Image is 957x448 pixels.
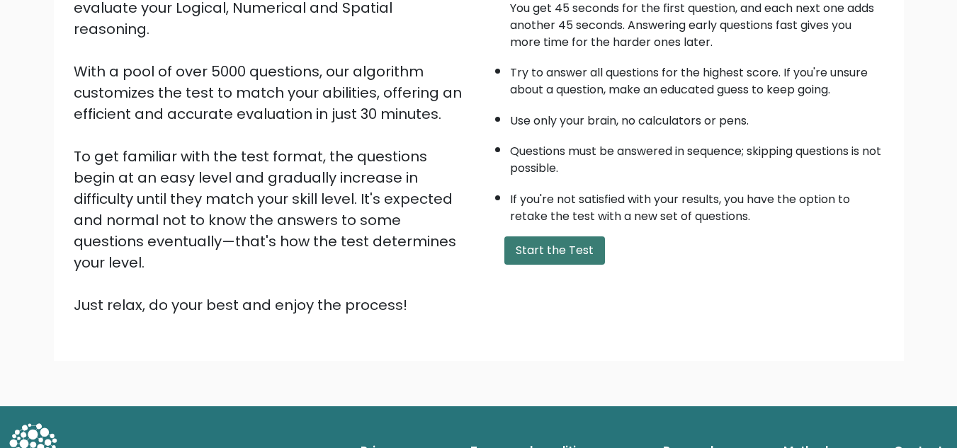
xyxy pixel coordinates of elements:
li: If you're not satisfied with your results, you have the option to retake the test with a new set ... [510,184,884,225]
li: Use only your brain, no calculators or pens. [510,105,884,130]
button: Start the Test [504,236,605,265]
li: Try to answer all questions for the highest score. If you're unsure about a question, make an edu... [510,57,884,98]
li: Questions must be answered in sequence; skipping questions is not possible. [510,136,884,177]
